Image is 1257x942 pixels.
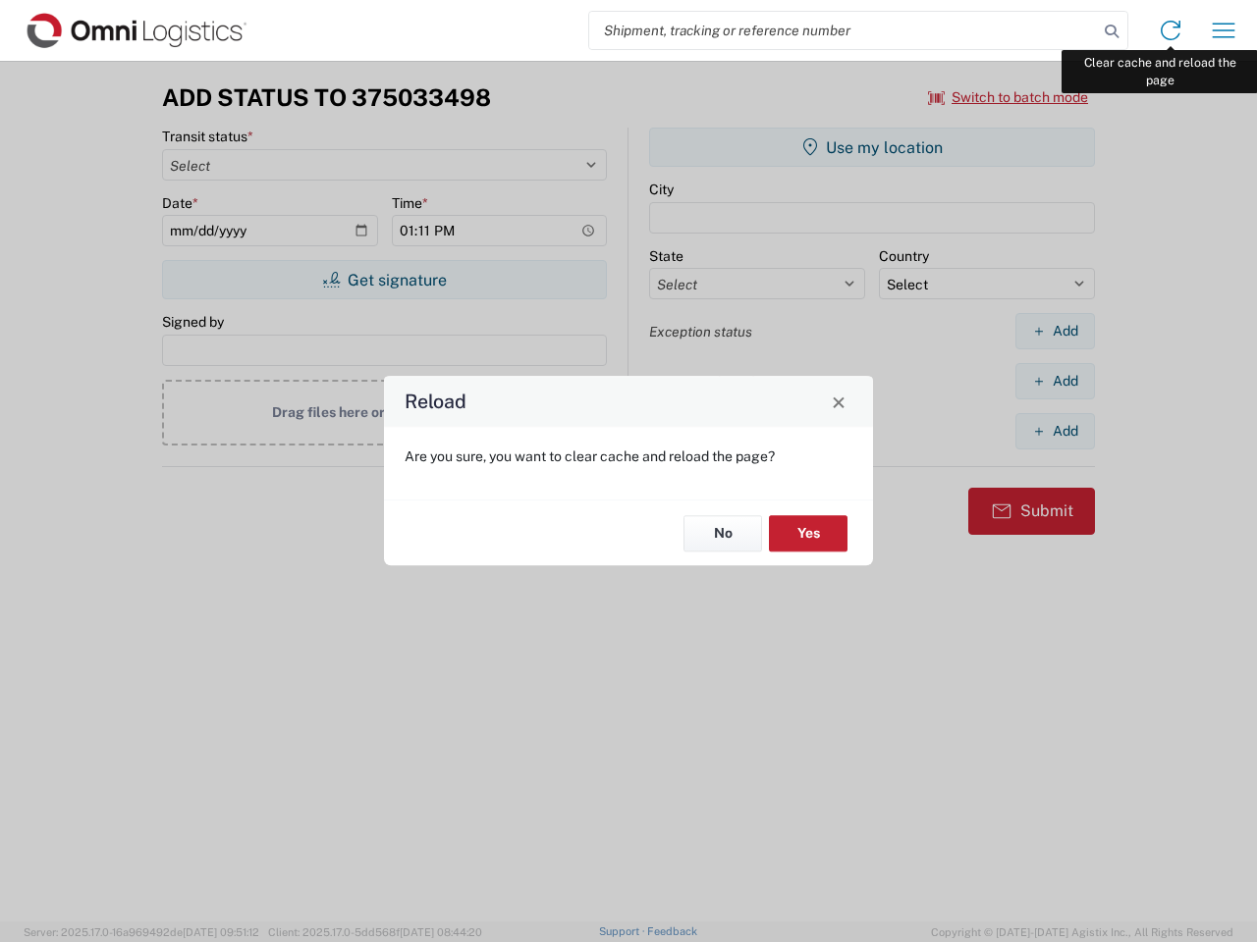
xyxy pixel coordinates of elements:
p: Are you sure, you want to clear cache and reload the page? [405,447,852,465]
button: Close [825,388,852,415]
input: Shipment, tracking or reference number [589,12,1098,49]
button: Yes [769,515,847,551]
button: No [683,515,762,551]
h4: Reload [405,388,466,416]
